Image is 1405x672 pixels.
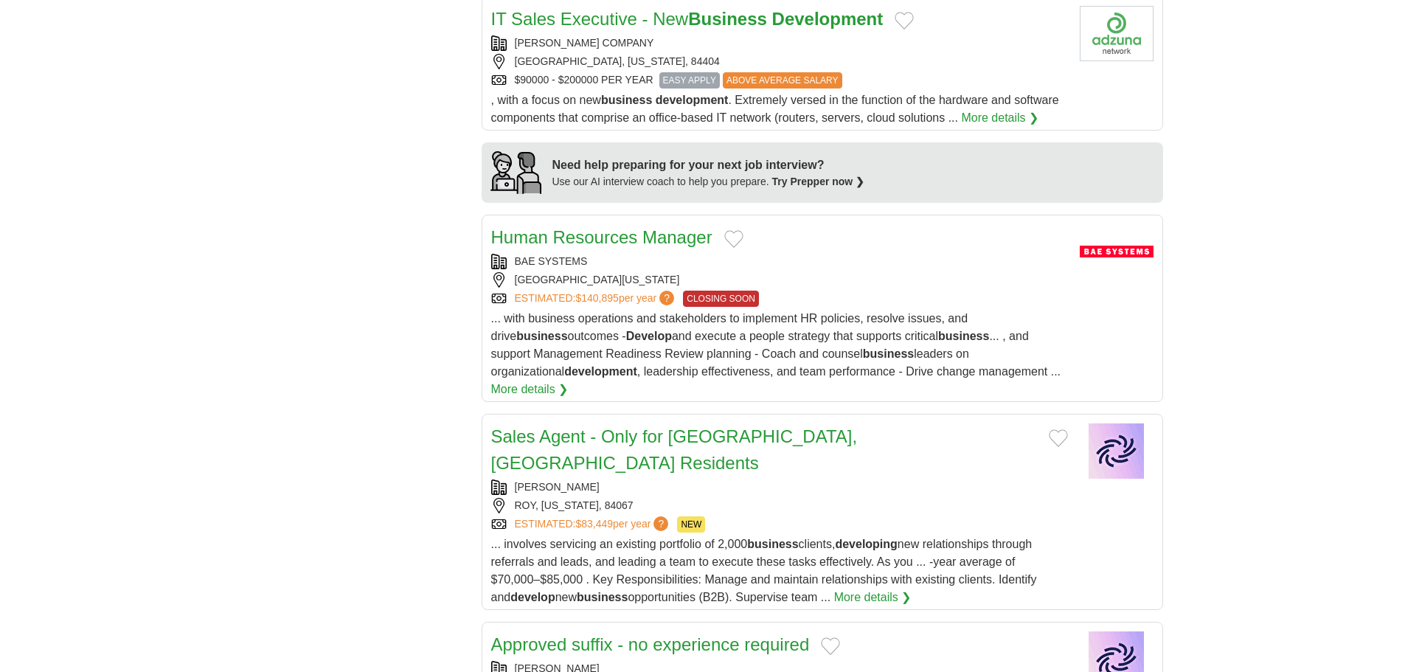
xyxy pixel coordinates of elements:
a: Sales Agent - Only for [GEOGRAPHIC_DATA], [GEOGRAPHIC_DATA] Residents [491,426,858,473]
a: Try Prepper now ❯ [772,176,865,187]
div: $90000 - $200000 PER YEAR [491,72,1068,89]
a: More details ❯ [491,381,569,398]
span: ? [653,516,668,531]
span: , with a focus on new . Extremely versed in the function of the hardware and software components ... [491,94,1059,124]
a: ESTIMATED:$140,895per year? [515,291,678,307]
span: EASY APPLY [659,72,720,89]
strong: development [656,94,729,106]
strong: business [601,94,652,106]
img: BAE Systems logo [1080,224,1154,280]
button: Add to favorite jobs [895,12,914,30]
span: $83,449 [575,518,613,530]
img: Company logo [1080,6,1154,61]
span: ... involves servicing an existing portfolio of 2,000 clients, new relationships through referral... [491,538,1037,603]
a: BAE SYSTEMS [515,255,588,267]
strong: develop [510,591,555,603]
strong: business [863,347,914,360]
a: Approved suffix - no experience required [491,634,810,654]
strong: business [747,538,798,550]
strong: Business [688,9,767,29]
div: Use our AI interview coach to help you prepare. [552,174,865,190]
strong: business [516,330,567,342]
a: More details ❯ [961,109,1038,127]
a: IT Sales Executive - NewBusiness Development [491,9,884,29]
button: Add to favorite jobs [1049,429,1068,447]
a: More details ❯ [834,589,912,606]
span: ? [659,291,674,305]
strong: Development [772,9,884,29]
span: NEW [677,516,705,533]
span: CLOSING SOON [683,291,759,307]
a: ESTIMATED:$83,449per year? [515,516,672,533]
button: Add to favorite jobs [724,230,743,248]
span: ABOVE AVERAGE SALARY [723,72,842,89]
div: [PERSON_NAME] [491,479,1068,495]
button: Add to favorite jobs [821,637,840,655]
strong: business [577,591,628,603]
strong: Develop [626,330,672,342]
span: $140,895 [575,292,618,304]
img: Company logo [1080,423,1154,479]
a: Human Resources Manager [491,227,712,247]
div: [PERSON_NAME] COMPANY [491,35,1068,51]
strong: developing [835,538,897,550]
div: Need help preparing for your next job interview? [552,156,865,174]
span: ... with business operations and stakeholders to implement HR policies, resolve issues, and drive... [491,312,1061,378]
div: [GEOGRAPHIC_DATA][US_STATE] [491,272,1068,288]
strong: development [564,365,637,378]
div: [GEOGRAPHIC_DATA], [US_STATE], 84404 [491,54,1068,69]
strong: business [938,330,989,342]
div: ROY, [US_STATE], 84067 [491,498,1068,513]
